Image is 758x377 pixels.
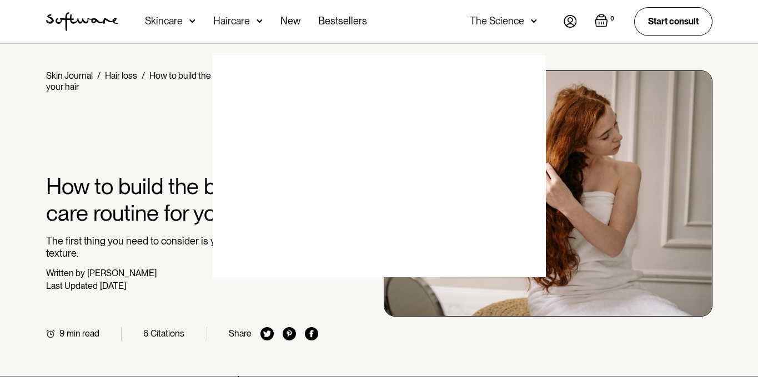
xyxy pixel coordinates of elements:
div: min read [67,328,99,339]
div: The Science [470,16,524,27]
img: Software Logo [46,12,118,31]
a: Start consult [634,7,712,35]
div: Share [229,328,252,339]
a: Skin Journal [46,70,93,81]
div: / [142,70,145,81]
div: Written by [46,268,85,278]
div: 9 [59,328,64,339]
img: arrow down [189,16,195,27]
div: 6 [143,328,148,339]
a: Hair loss [105,70,137,81]
img: arrow down [257,16,263,27]
div: [PERSON_NAME] [87,268,157,278]
div: How to build the best hair care routine for your hair [46,70,304,92]
div: Citations [150,328,184,339]
div: Last Updated [46,281,98,291]
div: 0 [608,14,616,24]
div: / [97,70,101,81]
img: blank image [213,55,546,277]
img: facebook icon [305,327,318,340]
img: arrow down [531,16,537,27]
div: [DATE] [100,281,126,291]
a: home [46,12,118,31]
img: twitter icon [260,327,274,340]
a: Open empty cart [595,14,616,29]
h1: How to build the best hair care routine for your hair [46,173,319,226]
p: The first thing you need to consider is your hair type and hair texture. [46,235,319,259]
img: pinterest icon [283,327,296,340]
div: Skincare [145,16,183,27]
div: Haircare [213,16,250,27]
